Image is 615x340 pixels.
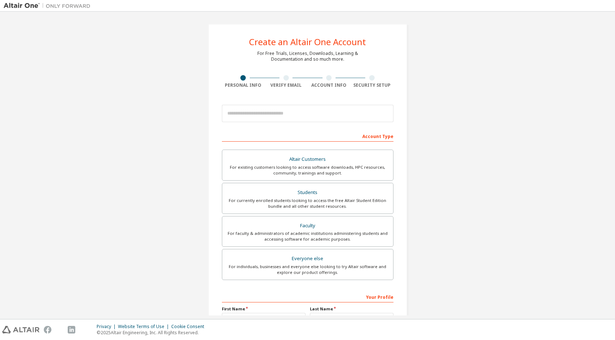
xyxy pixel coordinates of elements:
[227,198,389,209] div: For currently enrolled students looking to access the free Altair Student Edition bundle and all ...
[265,82,308,88] div: Verify Email
[310,306,393,312] label: Last Name
[227,264,389,275] div: For individuals, businesses and everyone else looking to try Altair software and explore our prod...
[227,221,389,231] div: Faculty
[118,324,171,330] div: Website Terms of Use
[249,38,366,46] div: Create an Altair One Account
[227,231,389,242] div: For faculty & administrators of academic institutions administering students and accessing softwa...
[97,324,118,330] div: Privacy
[257,51,358,62] div: For Free Trials, Licenses, Downloads, Learning & Documentation and so much more.
[350,82,393,88] div: Security Setup
[222,291,393,302] div: Your Profile
[222,82,265,88] div: Personal Info
[171,324,208,330] div: Cookie Consent
[227,154,389,164] div: Altair Customers
[68,326,75,333] img: linkedin.svg
[2,326,39,333] img: altair_logo.svg
[222,130,393,142] div: Account Type
[227,164,389,176] div: For existing customers looking to access software downloads, HPC resources, community, trainings ...
[222,306,306,312] label: First Name
[4,2,94,9] img: Altair One
[227,254,389,264] div: Everyone else
[227,188,389,198] div: Students
[308,82,351,88] div: Account Info
[44,326,51,333] img: facebook.svg
[97,330,208,336] p: © 2025 Altair Engineering, Inc. All Rights Reserved.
